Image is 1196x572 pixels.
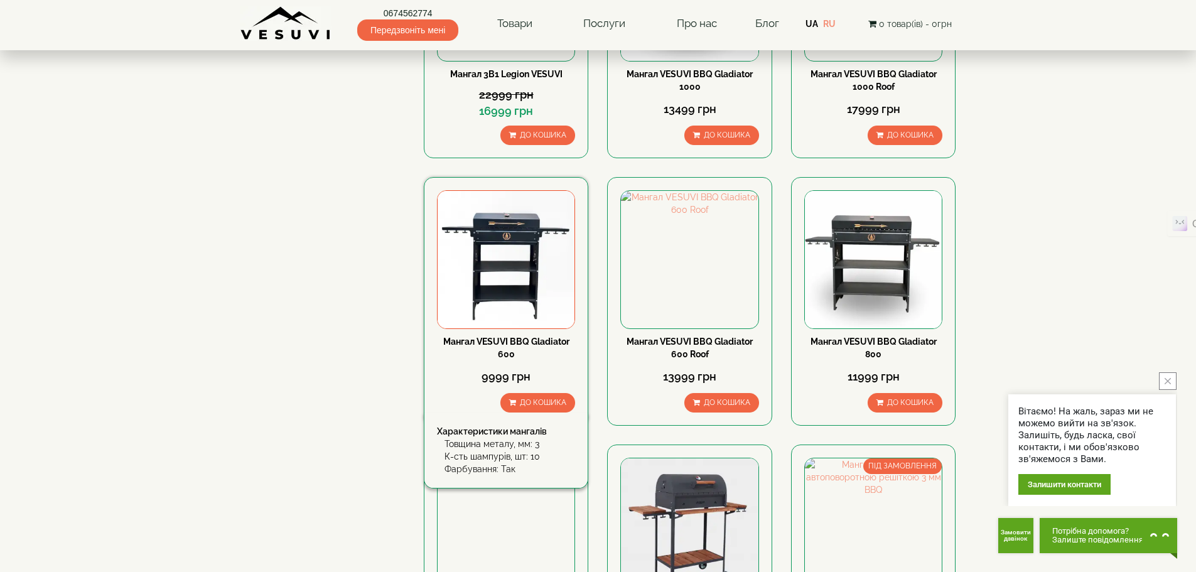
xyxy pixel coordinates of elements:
[664,9,730,38] a: Про нас
[704,131,750,139] span: До кошика
[823,19,836,29] a: RU
[520,131,566,139] span: До кошика
[998,529,1033,542] span: Замовити дзвінок
[437,369,575,385] div: 9999 грн
[804,369,942,385] div: 11999 грн
[887,398,934,407] span: До кошика
[805,191,942,328] img: Мангал VESUVI BBQ Gladiator 800
[879,19,952,29] span: 0 товар(ів) - 0грн
[704,398,750,407] span: До кошика
[621,191,758,328] img: Мангал VESUVI BBQ Gladiator 600 Roof
[1018,474,1111,495] div: Залишити контакти
[437,103,575,119] div: 16999 грн
[620,101,758,117] div: 13499 грн
[1018,406,1166,465] div: Вітаємо! На жаль, зараз ми не можемо вийти на зв'язок. Залишіть, будь ласка, свої контакти, і ми ...
[684,393,759,413] button: До кошика
[437,425,575,438] div: Характеристики мангалів
[811,69,937,92] a: Мангал VESUVI BBQ Gladiator 1000 Roof
[571,9,638,38] a: Послуги
[444,450,575,463] div: К-сть шампурів, шт: 10
[357,7,458,19] a: 0674562774
[438,191,574,328] img: Мангал VESUVI BBQ Gladiator 600
[811,337,937,359] a: Мангал VESUVI BBQ Gladiator 800
[868,393,942,413] button: До кошика
[444,438,575,450] div: Товщина металу, мм: 3
[485,9,545,38] a: Товари
[865,17,956,31] button: 0 товар(ів) - 0грн
[450,69,563,79] a: Мангал 3В1 Legion VESUVI
[998,518,1033,553] button: Get Call button
[755,17,779,30] a: Блог
[240,6,331,41] img: Завод VESUVI
[357,19,458,41] span: Передзвоніть мені
[1159,372,1177,390] button: close button
[620,369,758,385] div: 13999 грн
[520,398,566,407] span: До кошика
[627,337,753,359] a: Мангал VESUVI BBQ Gladiator 600 Roof
[805,19,818,29] a: UA
[684,126,759,145] button: До кошика
[863,458,942,474] span: ПІД ЗАМОВЛЕННЯ
[868,126,942,145] button: До кошика
[443,337,569,359] a: Мангал VESUVI BBQ Gladiator 600
[1052,536,1143,544] span: Залиште повідомлення
[500,393,575,413] button: До кошика
[804,101,942,117] div: 17999 грн
[627,69,753,92] a: Мангал VESUVI BBQ Gladiator 1000
[437,87,575,103] div: 22999 грн
[1040,518,1177,553] button: Chat button
[887,131,934,139] span: До кошика
[1052,527,1143,536] span: Потрібна допомога?
[500,126,575,145] button: До кошика
[444,463,575,475] div: Фарбування: Так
